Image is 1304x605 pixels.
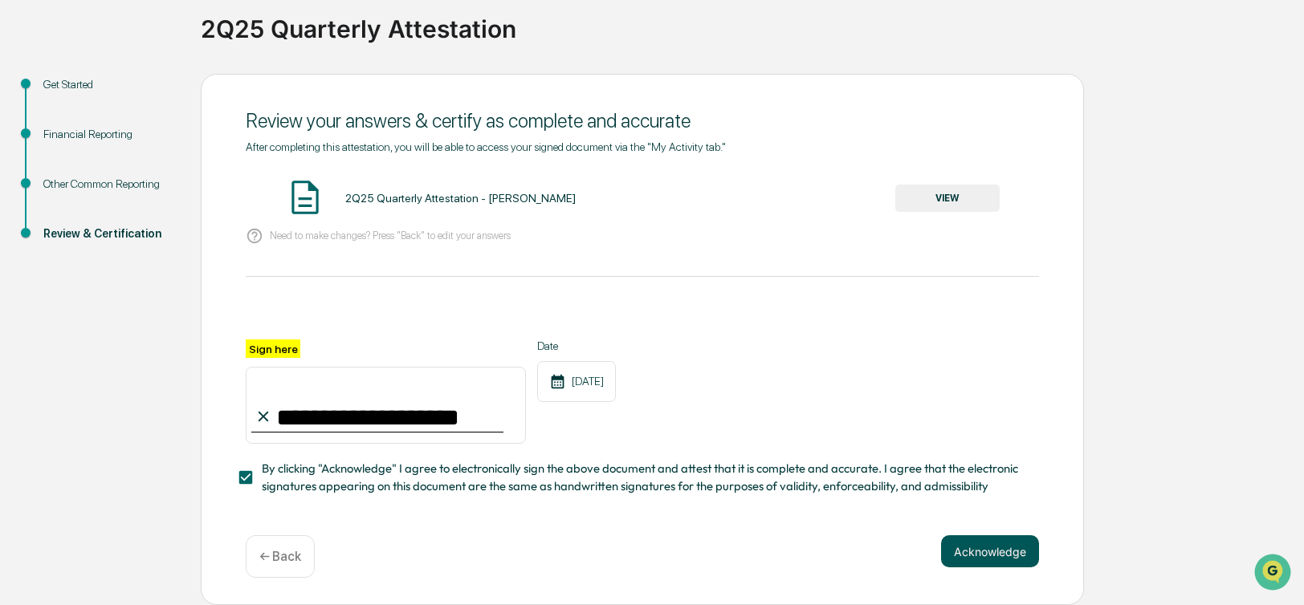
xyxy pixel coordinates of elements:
iframe: Open customer support [1253,552,1296,595]
div: Start new chat [55,123,263,139]
label: Date [537,339,616,352]
div: 2Q25 Quarterly Attestation [201,2,1296,43]
span: By clicking "Acknowledge" I agree to electronically sign the above document and attest that it is... [262,460,1026,496]
div: Other Common Reporting [43,176,175,193]
button: VIEW [895,185,1000,212]
label: Sign here [246,339,300,358]
div: 🔎 [16,234,29,247]
a: 🖐️Preclearance [10,196,110,225]
button: Acknowledge [941,535,1039,567]
a: 🗄️Attestations [110,196,206,225]
div: Financial Reporting [43,126,175,143]
img: 1746055101610-c473b297-6a78-478c-a979-82029cc54cd1 [16,123,45,152]
span: Pylon [160,272,194,284]
div: 🗄️ [116,204,129,217]
a: Powered byPylon [113,271,194,284]
div: 🖐️ [16,204,29,217]
a: 🔎Data Lookup [10,226,108,255]
p: Need to make changes? Press "Back" to edit your answers [270,229,511,242]
div: Review your answers & certify as complete and accurate [246,109,1039,132]
span: Preclearance [32,202,104,218]
span: Data Lookup [32,233,101,249]
span: Attestations [132,202,199,218]
div: [DATE] [537,361,616,402]
p: ← Back [259,549,301,564]
p: How can we help? [16,34,292,59]
div: We're available if you need us! [55,139,203,152]
div: 2Q25 Quarterly Attestation - [PERSON_NAME] [345,192,576,205]
div: Review & Certification [43,225,175,242]
span: After completing this attestation, you will be able to access your signed document via the "My Ac... [246,140,726,153]
button: Start new chat [273,128,292,147]
img: Document Icon [285,177,325,217]
div: Get Started [43,76,175,93]
input: Clear [42,73,265,90]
